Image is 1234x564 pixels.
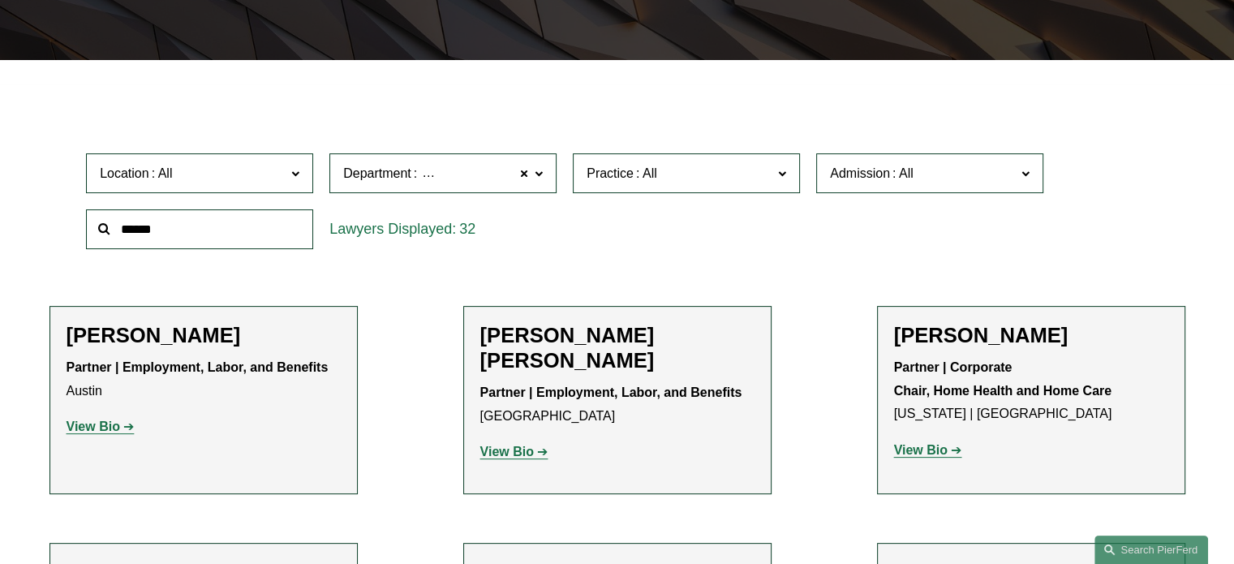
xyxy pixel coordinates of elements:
[894,443,948,457] strong: View Bio
[480,323,755,373] h2: [PERSON_NAME] [PERSON_NAME]
[480,445,548,459] a: View Bio
[894,323,1168,348] h2: [PERSON_NAME]
[67,356,341,403] p: Austin
[67,420,135,433] a: View Bio
[480,385,742,399] strong: Partner | Employment, Labor, and Benefits
[894,356,1168,426] p: [US_STATE] | [GEOGRAPHIC_DATA]
[1094,536,1208,564] a: Search this site
[480,445,534,459] strong: View Bio
[419,163,611,184] span: Employment, Labor, and Benefits
[894,384,1112,398] strong: Chair, Home Health and Home Care
[67,360,329,374] strong: Partner | Employment, Labor, and Benefits
[100,166,149,180] span: Location
[830,166,890,180] span: Admission
[480,381,755,428] p: [GEOGRAPHIC_DATA]
[587,166,634,180] span: Practice
[894,360,1013,374] strong: Partner | Corporate
[67,420,120,433] strong: View Bio
[343,166,411,180] span: Department
[894,443,962,457] a: View Bio
[67,323,341,348] h2: [PERSON_NAME]
[459,221,475,237] span: 32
